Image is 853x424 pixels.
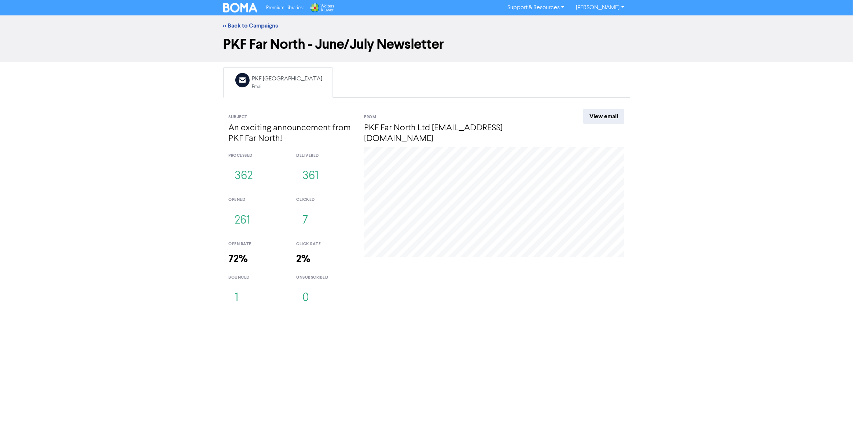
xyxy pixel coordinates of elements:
[501,2,570,14] a: Support & Resources
[296,197,353,203] div: clicked
[252,75,323,83] div: PKF [GEOGRAPHIC_DATA]
[229,153,286,159] div: processed
[570,2,630,14] a: [PERSON_NAME]
[266,6,304,10] span: Premium Libraries:
[296,164,325,188] button: 361
[296,241,353,247] div: click rate
[229,197,286,203] div: opened
[296,286,315,310] button: 0
[296,209,314,233] button: 7
[229,114,353,120] div: Subject
[223,3,258,12] img: BOMA Logo
[223,22,278,29] a: << Back to Campaigns
[364,123,556,144] h4: PKF Far North Ltd [EMAIL_ADDRESS][DOMAIN_NAME]
[309,3,334,12] img: Wolters Kluwer
[583,109,624,124] a: View email
[223,36,630,53] h1: PKF Far North - June/July Newsletter
[229,286,245,310] button: 1
[229,241,286,247] div: open rate
[229,275,286,281] div: bounced
[229,123,353,144] h4: An exciting announcement from PKF Far North!
[229,164,259,188] button: 362
[816,389,853,424] iframe: Chat Widget
[229,253,248,265] strong: 72%
[296,153,353,159] div: delivered
[296,253,310,265] strong: 2%
[252,83,323,90] div: Email
[229,209,257,233] button: 261
[296,275,353,281] div: unsubscribed
[364,114,556,120] div: From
